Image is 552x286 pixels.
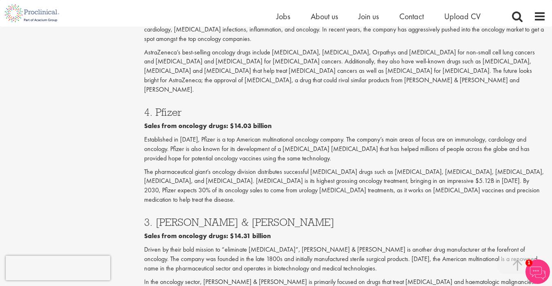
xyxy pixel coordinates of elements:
[144,167,546,205] p: The pharmaceutical giant’s oncology division distributes successful [MEDICAL_DATA] drugs such as ...
[144,135,546,163] p: Established in [DATE], Pfizer is a top American multinational oncology company. The company’s mai...
[144,245,546,273] p: Driven by their bold mission to “eliminate [MEDICAL_DATA]”, [PERSON_NAME] & [PERSON_NAME] is anot...
[144,217,546,227] h3: 3. [PERSON_NAME] & [PERSON_NAME]
[144,232,271,240] b: Sales from oncology drugs: $14.31 billion
[144,107,546,117] h3: 4. Pfizer
[144,16,546,44] p: The British-Swedish biopharma giant AstraZeneca has been known for developing innovative medicine...
[525,259,550,284] img: Chatbot
[358,11,379,22] a: Join us
[311,11,338,22] a: About us
[525,259,532,266] span: 1
[6,256,110,280] iframe: reCAPTCHA
[144,122,272,130] b: Sales from oncology drugs: $14.03 billion
[144,48,546,95] p: AstraZeneca’s best-selling oncology drugs include [MEDICAL_DATA], [MEDICAL_DATA], Orpathys and [M...
[444,11,481,22] a: Upload CV
[276,11,290,22] a: Jobs
[399,11,424,22] a: Contact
